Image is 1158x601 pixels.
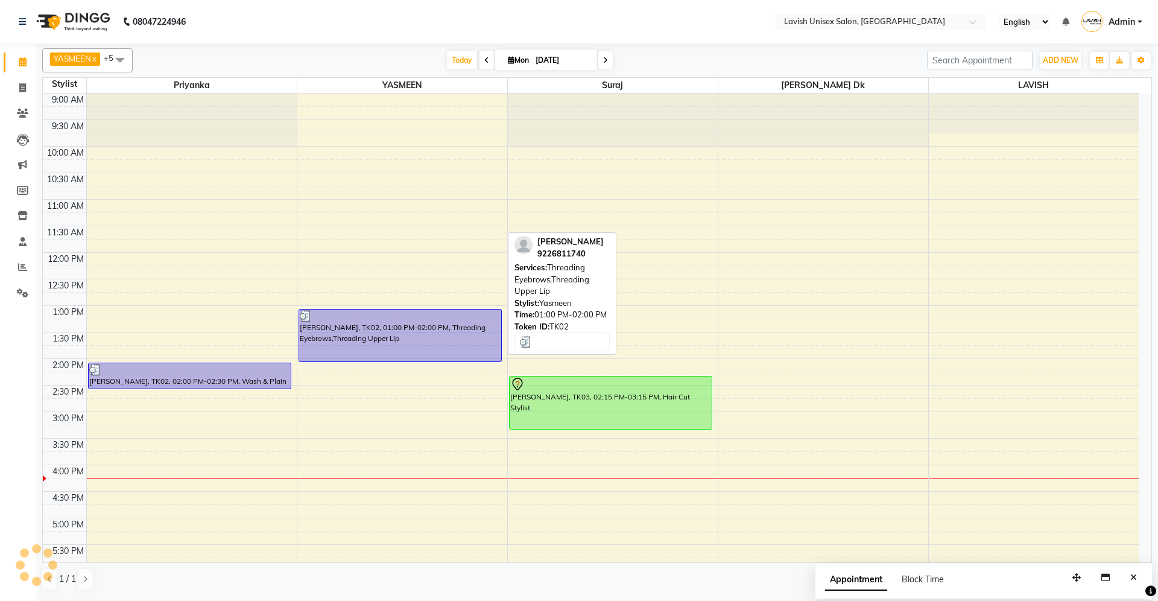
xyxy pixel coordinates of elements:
div: 9226811740 [537,248,604,260]
div: Stylist [43,78,86,91]
div: TK02 [514,321,610,333]
span: +5 [104,53,122,63]
div: 1:00 PM [50,306,86,319]
button: ADD NEW [1040,52,1081,69]
span: ADD NEW [1043,56,1078,65]
b: 08047224946 [133,5,186,39]
a: x [91,54,96,63]
input: 2025-09-01 [532,51,592,69]
div: 9:30 AM [49,120,86,133]
span: Today [447,51,477,69]
button: Close [1125,568,1142,587]
div: 10:30 AM [45,173,86,186]
div: 2:00 PM [50,359,86,372]
div: 2:30 PM [50,386,86,398]
img: profile [514,236,533,254]
span: Mon [505,56,532,65]
div: [PERSON_NAME], TK03, 02:15 PM-03:15 PM, Hair Cut Stylist [510,377,712,429]
div: Yasmeen [514,297,610,310]
div: [PERSON_NAME], TK02, 02:00 PM-02:30 PM, Wash & Plain Dry Up to Shoulder [89,363,291,389]
span: Appointment [825,569,887,591]
div: 3:00 PM [50,412,86,425]
div: 4:00 PM [50,465,86,478]
div: 10:00 AM [45,147,86,159]
div: 5:00 PM [50,518,86,531]
span: Token ID: [514,322,549,331]
span: Services: [514,262,547,272]
span: [PERSON_NAME] Dk [718,78,928,93]
img: logo [31,5,113,39]
input: Search Appointment [927,51,1033,69]
div: 11:30 AM [45,226,86,239]
span: priyanka [87,78,297,93]
div: 3:30 PM [50,439,86,451]
div: 5:30 PM [50,545,86,558]
div: 12:30 PM [45,279,86,292]
div: 9:00 AM [49,94,86,106]
span: [PERSON_NAME] [537,237,604,246]
div: 4:30 PM [50,492,86,504]
span: Admin [1109,16,1135,28]
div: 11:00 AM [45,200,86,212]
span: suraj [508,78,718,93]
div: 01:00 PM-02:00 PM [514,309,610,321]
span: Threading Eyebrows,Threading Upper Lip [514,262,589,296]
span: Time: [514,310,534,319]
img: Admin [1081,11,1103,32]
span: Stylist: [514,298,539,308]
span: Block Time [902,574,944,585]
span: YASMEEN [54,54,91,63]
span: YASMEEN [297,78,507,93]
div: [PERSON_NAME], TK02, 01:00 PM-02:00 PM, Threading Eyebrows,Threading Upper Lip [299,310,501,361]
span: LAVISH [929,78,1139,93]
span: 1 / 1 [59,573,76,585]
div: 1:30 PM [50,332,86,345]
div: 12:00 PM [45,253,86,266]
